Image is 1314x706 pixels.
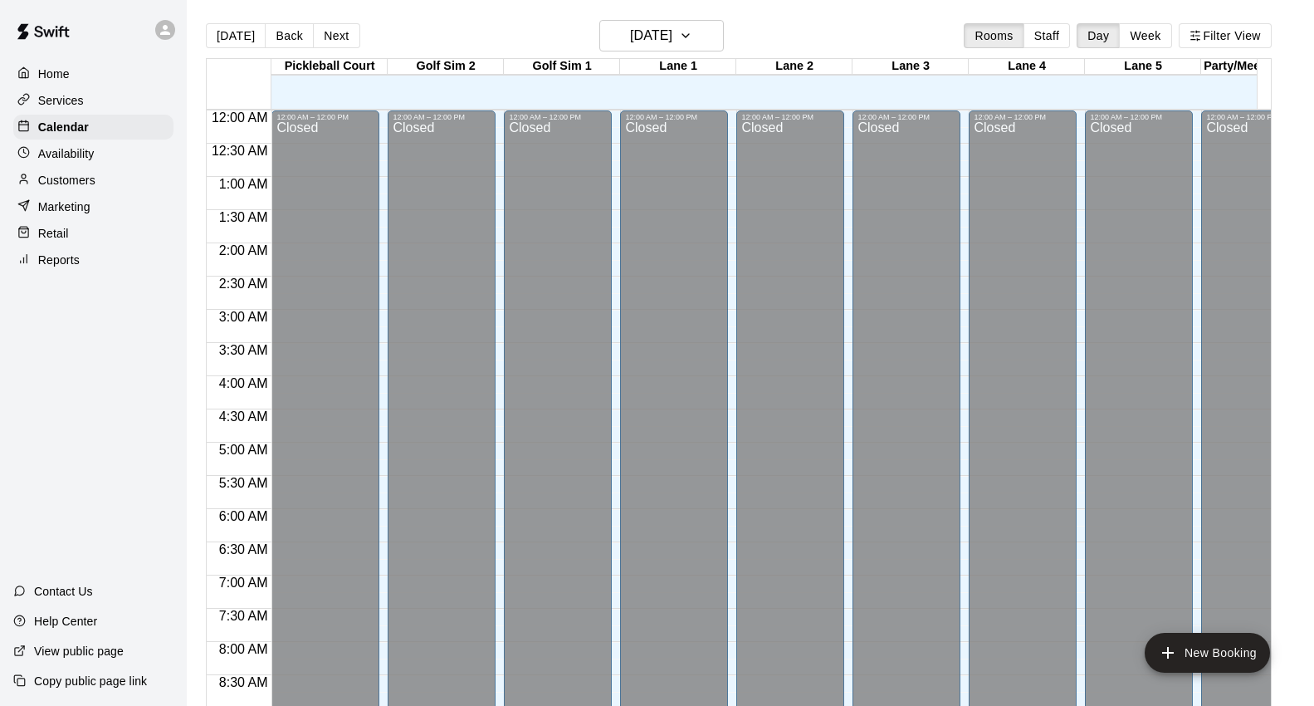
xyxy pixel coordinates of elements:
[34,583,93,600] p: Contact Us
[393,113,491,121] div: 12:00 AM – 12:00 PM
[215,675,272,689] span: 8:30 AM
[13,141,173,166] a: Availability
[271,59,388,75] div: Pickleball Court
[34,673,147,689] p: Copy public page link
[215,443,272,457] span: 5:00 AM
[34,643,124,659] p: View public page
[215,210,272,224] span: 1:30 AM
[215,243,272,257] span: 2:00 AM
[1206,113,1304,121] div: 12:00 AM – 12:00 PM
[38,172,95,189] p: Customers
[736,59,852,75] div: Lane 2
[215,576,272,590] span: 7:00 AM
[215,476,272,490] span: 5:30 AM
[13,248,173,272] a: Reports
[13,168,173,193] a: Customers
[1090,113,1188,121] div: 12:00 AM – 12:00 PM
[13,115,173,140] a: Calendar
[208,110,272,125] span: 12:00 AM
[208,144,272,158] span: 12:30 AM
[215,177,272,191] span: 1:00 AM
[38,145,95,162] p: Availability
[38,199,90,215] p: Marketing
[38,252,80,268] p: Reports
[206,23,266,48] button: [DATE]
[630,24,672,47] h6: [DATE]
[265,23,314,48] button: Back
[13,194,173,219] a: Marketing
[13,88,173,113] a: Services
[215,609,272,623] span: 7:30 AM
[852,59,969,75] div: Lane 3
[215,277,272,291] span: 2:30 AM
[215,642,272,656] span: 8:00 AM
[620,59,736,75] div: Lane 1
[215,376,272,390] span: 4:00 AM
[13,61,173,86] a: Home
[964,23,1023,48] button: Rooms
[13,221,173,246] a: Retail
[38,225,69,242] p: Retail
[276,113,374,121] div: 12:00 AM – 12:00 PM
[215,409,272,424] span: 4:30 AM
[38,66,70,82] p: Home
[969,59,1085,75] div: Lane 4
[1023,23,1071,48] button: Staff
[38,119,89,135] p: Calendar
[215,310,272,324] span: 3:00 AM
[857,113,955,121] div: 12:00 AM – 12:00 PM
[34,613,97,630] p: Help Center
[625,113,723,121] div: 12:00 AM – 12:00 PM
[215,542,272,556] span: 6:30 AM
[974,113,1072,121] div: 12:00 AM – 12:00 PM
[741,113,839,121] div: 12:00 AM – 12:00 PM
[504,59,620,75] div: Golf Sim 1
[215,509,272,523] span: 6:00 AM
[38,92,84,109] p: Services
[1179,23,1272,48] button: Filter View
[388,59,504,75] div: Golf Sim 2
[1119,23,1171,48] button: Week
[509,113,607,121] div: 12:00 AM – 12:00 PM
[215,343,272,357] span: 3:30 AM
[1077,23,1120,48] button: Day
[599,20,724,51] button: [DATE]
[1145,633,1270,673] button: add
[1085,59,1201,75] div: Lane 5
[313,23,359,48] button: Next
